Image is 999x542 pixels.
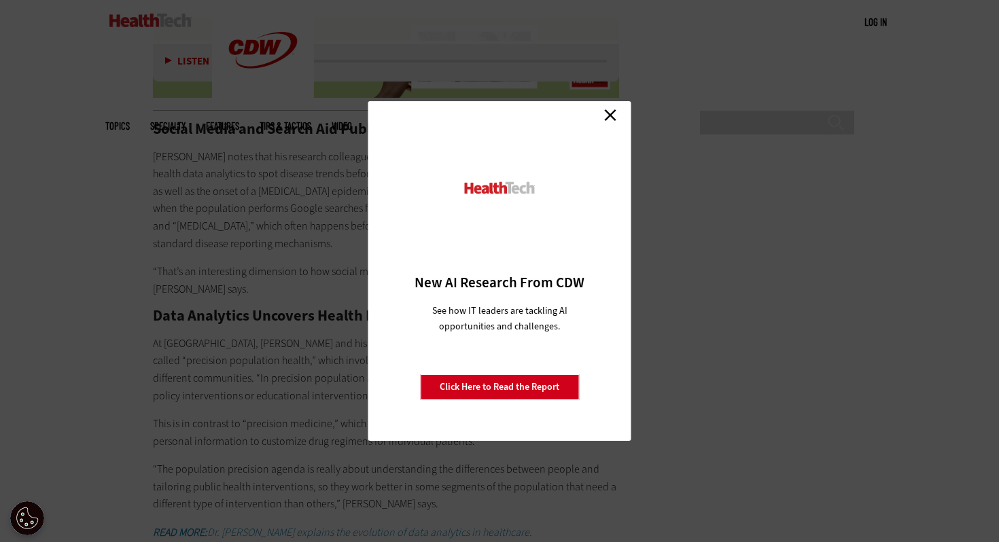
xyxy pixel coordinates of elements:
[600,105,620,125] a: Close
[10,501,44,535] div: Cookie Settings
[463,181,537,195] img: HealthTech_0.png
[420,374,579,400] a: Click Here to Read the Report
[416,303,584,334] p: See how IT leaders are tackling AI opportunities and challenges.
[10,501,44,535] button: Open Preferences
[392,273,608,292] h3: New AI Research From CDW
